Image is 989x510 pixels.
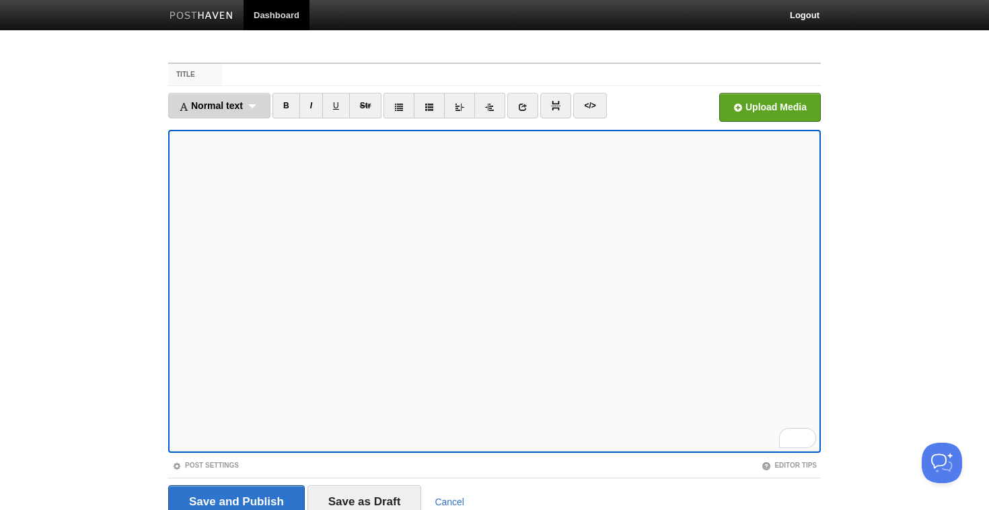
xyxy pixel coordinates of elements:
img: Posthaven-bar [170,11,233,22]
a: I [299,93,323,118]
iframe: Help Scout Beacon - Open [922,443,962,483]
a: Post Settings [172,462,239,469]
a: B [272,93,300,118]
a: Editor Tips [762,462,817,469]
del: Str [360,101,371,110]
a: Str [349,93,382,118]
a: U [322,93,350,118]
label: Title [168,64,223,85]
span: Normal text [179,100,243,111]
img: pagebreak-icon.png [551,101,560,110]
a: </> [573,93,606,118]
a: Cancel [435,497,464,507]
